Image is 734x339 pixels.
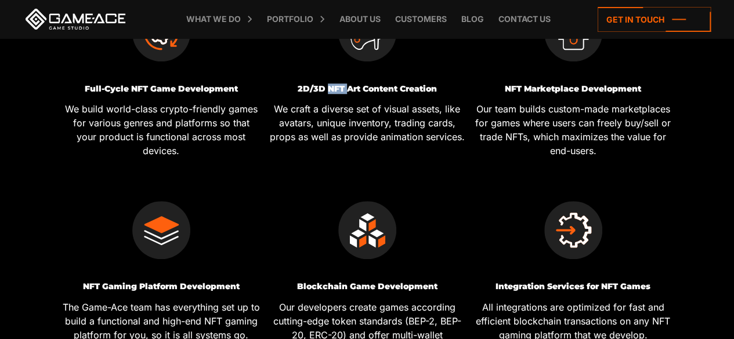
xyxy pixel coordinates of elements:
p: Our team builds custom-made marketplaces for games where users can freely buy/sell or trade NFTs,... [475,102,672,158]
h3: Integration Services for NFT Games [475,282,672,291]
p: We craft a diverse set of visual assets, like avatars, unique inventory, trading cards, props as ... [269,102,466,144]
h3: Full-Cycle NFT Game Development [63,85,260,93]
h3: NFT Gaming Platform Development [63,282,260,291]
img: NFT integration services [544,201,602,259]
h3: 2D/3D NFT Art Content Creation [269,85,466,93]
img: NFT Gaming Platform Development icon [132,201,190,259]
a: Get in touch [598,7,711,32]
p: We build world-class crypto-friendly games for various genres and platforms so that your product ... [63,102,260,158]
a: NFT Marketplace Development Our team builds custom-made marketplaces for games where users can fr... [475,85,672,158]
h3: Blockchain Game Development [269,282,466,291]
h3: NFT Marketplace Development [475,85,672,93]
img: NFT blockchain development [338,201,396,259]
